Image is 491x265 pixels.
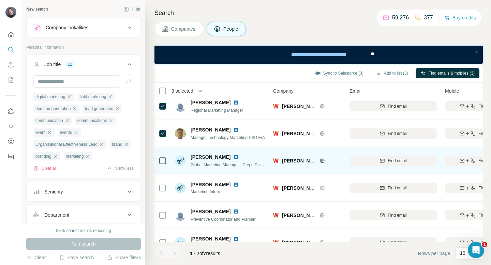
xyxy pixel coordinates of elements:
img: Logo of Weidmann Electrical Technology [273,240,279,245]
button: Find email [349,128,437,139]
span: Companies [171,26,196,32]
span: demand generation [35,106,71,112]
img: LinkedIn logo [233,127,239,132]
div: New search [26,6,48,12]
span: Find email [388,212,406,218]
div: 12 [65,61,75,67]
button: Find email [349,156,437,166]
span: Rows per page [418,250,450,257]
button: Buy credits [444,13,476,22]
span: Email [349,88,361,94]
iframe: Intercom live chat [468,242,484,258]
span: lead generation [85,106,113,112]
span: event [35,129,45,136]
span: Find email [388,185,406,191]
span: digital marketing [35,94,65,100]
span: 1 [482,242,487,247]
div: Job title [44,61,61,68]
p: Personal information [26,44,141,50]
span: 7 [204,251,206,256]
span: [PERSON_NAME] Electrical Technology [282,131,372,136]
button: Use Surfe API [5,120,16,132]
button: Quick start [5,29,16,41]
span: Find emails & mobiles (3) [429,70,475,76]
span: Regional Marketing Manager [191,108,243,113]
img: Avatar [175,155,186,166]
img: Avatar [5,7,16,18]
div: IR [175,237,186,248]
span: [PERSON_NAME] [191,126,230,133]
span: Manager Technology Marketing P&D E/A [191,135,265,140]
span: [PERSON_NAME] [191,154,230,160]
div: 9845 search results remaining [56,228,111,234]
button: Seniority [27,184,140,200]
h4: Search [154,8,483,18]
img: Logo of Weidmann Electrical Technology [273,185,279,191]
button: Enrich CSV [5,59,16,71]
span: Global Marketing Manager - Crepe Papers [191,162,268,167]
button: My lists [5,74,16,86]
p: 10 [460,250,465,256]
span: [PERSON_NAME] Electrical Technology [282,213,372,218]
img: Logo of Weidmann Electrical Technology [273,213,279,218]
button: Clear [26,254,46,261]
img: Logo of Weidmann Electrical Technology [273,131,279,136]
div: Company lookalikes [46,24,88,31]
button: Sync to Salesforce (3) [310,68,368,78]
span: Organisational Effectiveness Lead [35,141,98,147]
span: Preventive Coordinator and Planner [191,217,256,222]
span: results [190,251,220,256]
button: Save search [59,254,94,261]
button: Use Surfe on LinkedIn [5,105,16,118]
button: Company lookalikes [27,19,140,36]
span: People [223,26,239,32]
span: marketing [66,153,84,159]
span: Mobile [445,88,459,94]
button: Share filters [107,254,141,261]
button: Feedback [5,150,16,162]
button: Hide [119,4,145,14]
span: Company [273,88,294,94]
span: branding [35,153,51,159]
button: Job title12 [27,56,140,75]
span: [PERSON_NAME] [191,235,230,242]
span: [PERSON_NAME] Electrical Technology [282,240,372,245]
span: communications [77,118,107,124]
img: LinkedIn logo [233,236,239,241]
span: Find email [388,158,406,164]
button: Show less [107,165,134,171]
span: [PERSON_NAME] [191,99,230,106]
img: Avatar [175,210,186,221]
div: Seniority [44,188,63,195]
p: 377 [424,14,433,22]
button: Add to list (3) [371,68,413,78]
img: Logo of Weidmann Electrical Technology [273,158,279,163]
iframe: Banner [154,46,483,64]
span: [PERSON_NAME] [191,181,230,188]
span: field marketing [79,94,106,100]
span: Find email [388,239,406,246]
button: Search [5,44,16,56]
img: Avatar [175,101,186,112]
div: Department [44,212,69,218]
button: Find emails & mobiles (3) [416,68,479,78]
button: Dashboard [5,135,16,147]
span: 3 selected [172,88,193,94]
button: Find email [349,210,437,220]
img: LinkedIn logo [233,209,239,214]
span: brand [112,141,122,147]
span: of [199,251,204,256]
span: [PERSON_NAME] Electrical Technology [282,104,372,109]
img: Avatar [175,183,186,193]
span: 1 - 7 [190,251,199,256]
button: Find email [349,101,437,111]
button: Department [27,207,140,223]
span: communication [35,118,63,124]
span: [PERSON_NAME] Electrical Technology [282,158,372,163]
span: Find email [388,130,406,137]
img: Logo of Weidmann Electrical Technology [273,104,279,109]
span: Find email [388,103,406,109]
button: Clear all [33,165,57,171]
span: Marketing Intern [191,189,241,195]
